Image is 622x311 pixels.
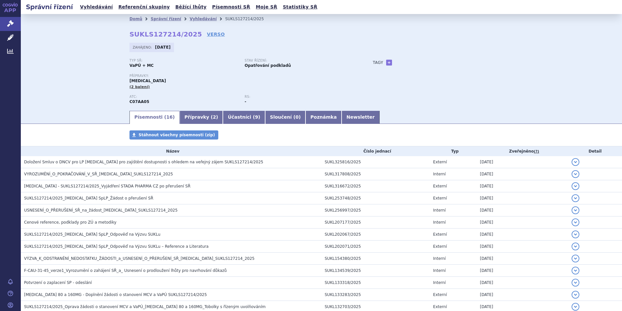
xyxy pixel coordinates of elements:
td: SUKL133318/2025 [321,277,430,289]
button: detail [572,230,579,238]
a: Běžící lhůty [173,3,209,11]
span: SUKLS127214/2025_Oprava žádosti o stanovení MCV a VaPÚ_Propranolol 80 a 160MG_Tobolky s řízeným u... [24,304,265,309]
td: SUKL317808/2025 [321,168,430,180]
span: Potvrzení o zaplacení SP - odeslání [24,280,92,285]
span: SUKLS127214/2025_Propranolol SpLP_Odpověď na Výzvu SUKLu – Reference a Literatura [24,244,209,249]
td: SUKL316672/2025 [321,180,430,192]
strong: Opatřování podkladů [245,63,291,68]
span: Cenové reference, podklady pro ZÚ a metodiky [24,220,116,225]
span: USNESENÍ_O_PŘERUŠENÍ_SŘ_na_žádost_PROPRANOLOL_SUKLS127214_2025 [24,208,178,213]
td: [DATE] [477,156,568,168]
td: SUKL202071/2025 [321,241,430,253]
li: SUKLS127214/2025 [225,14,272,24]
td: SUKL256997/2025 [321,204,430,216]
th: Typ [430,146,477,156]
a: + [386,60,392,66]
span: (2 balení) [129,85,150,89]
span: Externí [433,184,447,188]
a: Vyhledávání [78,3,115,11]
a: Písemnosti SŘ [210,3,252,11]
a: Vyhledávání [190,17,217,21]
td: SUKL325816/2025 [321,156,430,168]
a: Účastníci (9) [223,111,265,124]
td: [DATE] [477,216,568,229]
button: detail [572,291,579,299]
a: Stáhnout všechny písemnosti (zip) [129,130,218,140]
span: Externí [433,292,447,297]
td: [DATE] [477,168,568,180]
span: SUKLS127214/2025_Propranolol SpLP_Žádost o přerušení SŘ [24,196,153,200]
span: F-CAU-31-45_verze1_Vyrozumění o zahájení SŘ_a_ Usnesení o prodloužení lhůty pro navrhování důkazů [24,268,227,273]
a: Správní řízení [151,17,181,21]
span: Zahájeno: [133,45,153,50]
a: Newsletter [342,111,380,124]
span: Externí [433,304,447,309]
a: Přípravky (2) [180,111,223,124]
span: 16 [166,114,172,120]
td: SUKL154380/2025 [321,253,430,265]
td: SUKL207177/2025 [321,216,430,229]
th: Číslo jednací [321,146,430,156]
td: [DATE] [477,253,568,265]
strong: SUKLS127214/2025 [129,30,202,38]
td: [DATE] [477,180,568,192]
button: detail [572,218,579,226]
td: SUKL134539/2025 [321,265,430,277]
span: [MEDICAL_DATA] [129,79,166,83]
span: 9 [255,114,258,120]
span: Propranolol - SUKLS127214/2025_Vyjádření STADA PHARMA CZ po přerušení SŘ [24,184,191,188]
span: 0 [295,114,299,120]
td: [DATE] [477,229,568,241]
a: VERSO [207,31,225,37]
span: Doložení Smluv o DNCV pro LP Propranolol pro zajištění dostupnosti s ohledem na veřejný zájem SUK... [24,160,263,164]
button: detail [572,303,579,311]
a: Sloučení (0) [265,111,305,124]
td: SUKL202067/2025 [321,229,430,241]
td: [DATE] [477,265,568,277]
span: VYROZUMĚNÍ_O_POKRAČOVÁNÍ_V_SŘ_PROPRANOLOL_SUKLS127214_2025 [24,172,173,176]
td: [DATE] [477,277,568,289]
button: detail [572,170,579,178]
span: SUKLS127214/2025_Propranolol SpLP_Odpověď na Výzvu SUKLu [24,232,160,237]
span: Externí [433,160,447,164]
span: Externí [433,232,447,237]
span: Interní [433,220,446,225]
a: Statistiky SŘ [281,3,319,11]
span: Externí [433,196,447,200]
span: Interní [433,256,446,261]
h3: Tagy [373,59,383,67]
td: [DATE] [477,241,568,253]
td: SUKL253748/2025 [321,192,430,204]
td: SUKL133283/2025 [321,289,430,301]
p: Typ SŘ: [129,59,238,63]
button: detail [572,206,579,214]
span: 2 [213,114,216,120]
abbr: (?) [534,149,539,154]
button: detail [572,267,579,274]
span: Externí [433,244,447,249]
td: [DATE] [477,204,568,216]
button: detail [572,279,579,287]
th: Zveřejněno [477,146,568,156]
button: detail [572,194,579,202]
a: Poznámka [305,111,342,124]
button: detail [572,158,579,166]
a: Moje SŘ [254,3,279,11]
p: Stav řízení: [245,59,353,63]
a: Referenční skupiny [116,3,172,11]
span: Interní [433,280,446,285]
a: Písemnosti (16) [129,111,180,124]
h2: Správní řízení [21,2,78,11]
p: RS: [245,95,353,99]
span: Stáhnout všechny písemnosti (zip) [139,133,215,137]
p: ATC: [129,95,238,99]
button: detail [572,243,579,250]
th: Název [21,146,321,156]
strong: VaPÚ + MC [129,63,154,68]
strong: [DATE] [155,45,171,50]
span: Interní [433,208,446,213]
strong: PROPRANOLOL [129,99,149,104]
strong: - [245,99,246,104]
a: Domů [129,17,142,21]
th: Detail [568,146,622,156]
